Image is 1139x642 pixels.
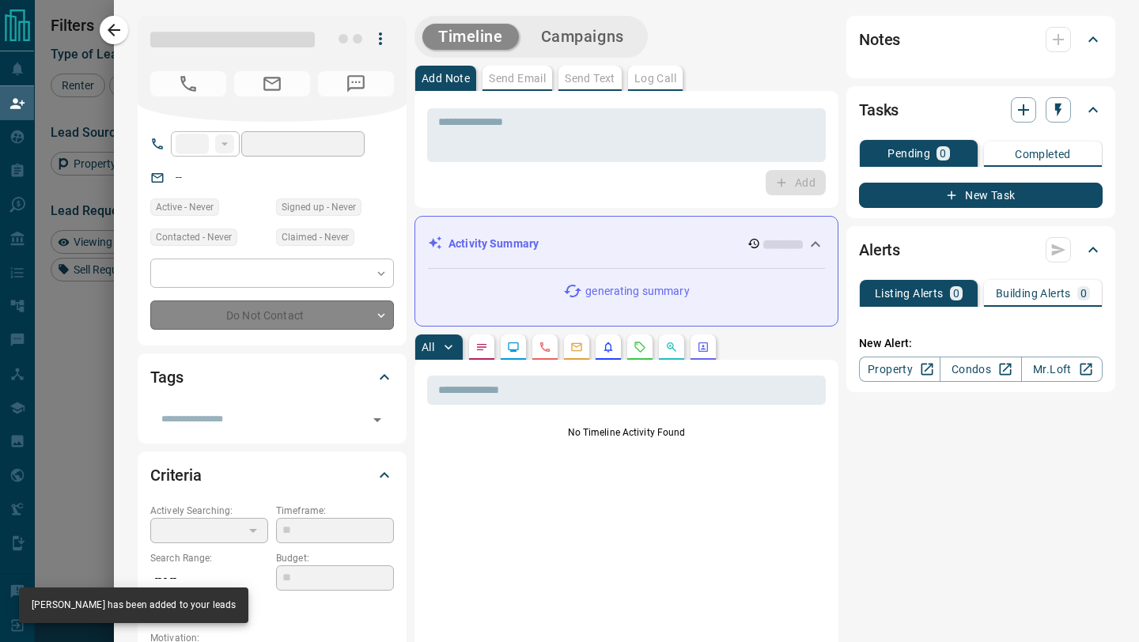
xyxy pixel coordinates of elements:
[602,341,615,353] svg: Listing Alerts
[282,229,349,245] span: Claimed - Never
[150,565,268,591] p: -- - --
[1021,357,1103,382] a: Mr.Loft
[875,288,944,299] p: Listing Alerts
[282,199,356,215] span: Signed up - Never
[475,341,488,353] svg: Notes
[150,551,268,565] p: Search Range:
[665,341,678,353] svg: Opportunities
[859,97,899,123] h2: Tasks
[697,341,710,353] svg: Agent Actions
[539,341,551,353] svg: Calls
[32,592,236,618] div: [PERSON_NAME] has been added to your leads
[422,73,470,84] p: Add Note
[859,27,900,52] h2: Notes
[150,456,394,494] div: Criteria
[422,342,434,353] p: All
[940,148,946,159] p: 0
[585,283,689,300] p: generating summary
[525,24,640,50] button: Campaigns
[507,341,520,353] svg: Lead Browsing Activity
[1080,288,1087,299] p: 0
[953,288,959,299] p: 0
[1015,149,1071,160] p: Completed
[156,199,214,215] span: Active - Never
[940,357,1021,382] a: Condos
[422,24,519,50] button: Timeline
[570,341,583,353] svg: Emails
[427,425,826,440] p: No Timeline Activity Found
[156,229,232,245] span: Contacted - Never
[448,236,539,252] p: Activity Summary
[176,171,182,183] a: --
[859,335,1103,352] p: New Alert:
[150,358,394,396] div: Tags
[150,463,202,488] h2: Criteria
[276,504,394,518] p: Timeframe:
[366,409,388,431] button: Open
[150,300,394,330] div: Do Not Contact
[859,231,1103,269] div: Alerts
[150,71,226,96] span: No Number
[428,229,825,259] div: Activity Summary
[276,551,394,565] p: Budget:
[150,364,183,390] h2: Tags
[150,599,394,614] p: Areas Searched:
[859,237,900,262] h2: Alerts
[234,71,310,96] span: No Email
[859,183,1103,208] button: New Task
[859,21,1103,59] div: Notes
[996,288,1071,299] p: Building Alerts
[634,341,646,353] svg: Requests
[318,71,394,96] span: No Number
[859,91,1103,129] div: Tasks
[859,357,940,382] a: Property
[150,504,268,518] p: Actively Searching:
[887,148,930,159] p: Pending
